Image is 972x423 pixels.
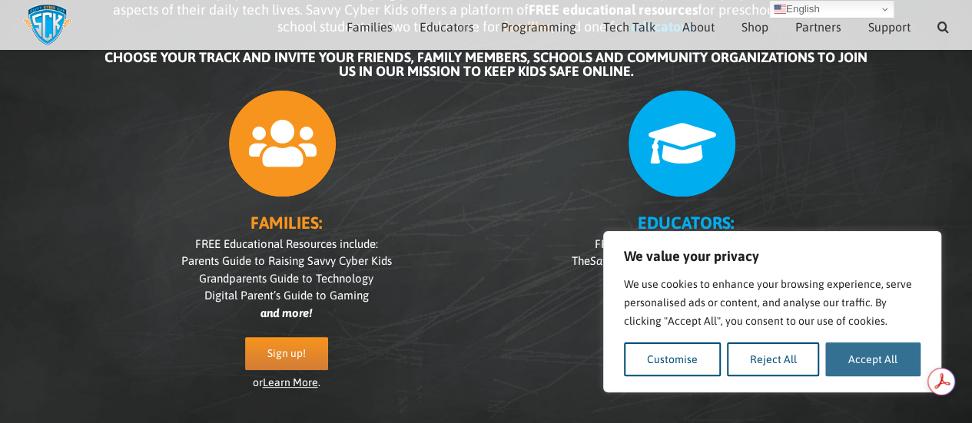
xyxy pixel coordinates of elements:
button: Accept All [825,342,921,376]
button: Reject All [727,342,820,376]
span: Partners [795,21,841,33]
img: en [774,3,786,15]
span: Educators [420,21,474,33]
img: Savvy Cyber Kids Logo [23,4,71,46]
span: Parents Guide to Raising Savvy Cyber Kids [181,254,392,267]
b: CHOOSE YOUR TRACK AND INVITE YOUR FRIENDS, FAMILY MEMBERS, SCHOOLS AND COMMUNITY ORGANIZATIONS TO... [104,49,868,79]
span: FREE Educational Resources include: [595,237,778,250]
span: Digital Parent’s Guide to Gaming [204,289,369,302]
span: The Teacher’s Packs [572,254,801,267]
p: We use cookies to enhance your browsing experience, serve personalised ads or content, and analys... [624,275,921,330]
a: Sign up! [245,337,328,370]
b: FAMILIES: [250,213,322,233]
button: Customise [624,342,721,376]
span: Support [868,21,911,33]
p: We value your privacy [624,247,921,266]
span: FREE Educational Resources include: [195,237,378,250]
span: Shop [741,21,768,33]
a: Learn More [263,376,318,388]
i: Savvy Cyber Kids at Home [590,254,722,267]
i: and more! [260,306,312,319]
b: EDUCATORS: [638,213,734,233]
span: About [682,21,715,33]
span: or . [253,376,320,388]
span: Sign up! [267,347,306,360]
span: Programming [501,21,576,33]
span: Tech Talk [603,21,655,33]
span: Grandparents Guide to Technology [199,272,373,285]
span: Families [347,21,393,33]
